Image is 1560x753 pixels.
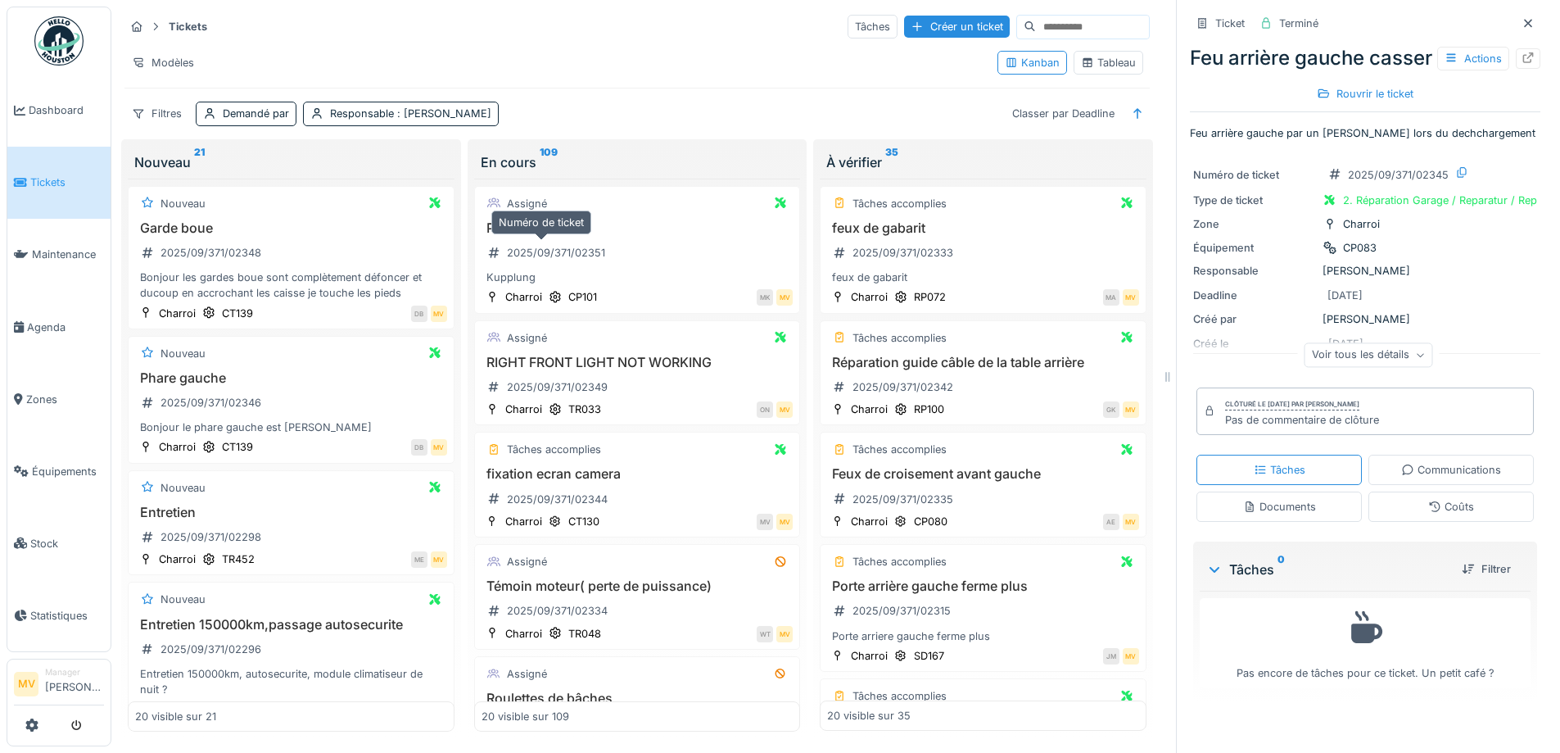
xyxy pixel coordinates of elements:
div: RP072 [914,289,946,305]
div: MV [431,439,447,456]
div: ON [757,401,773,418]
div: SD167 [914,648,944,664]
div: WT [757,626,773,642]
h3: Réparation guide câble de la table arrière [827,355,1139,370]
div: CP083 [1343,240,1377,256]
a: Agenda [7,291,111,363]
div: Clôturé le [DATE] par [PERSON_NAME] [1225,399,1359,411]
div: 2025/09/371/02342 [852,379,953,395]
div: MV [431,306,447,322]
div: MV [776,626,793,642]
div: 20 visible sur 35 [827,708,911,724]
div: Tâches [1254,462,1305,478]
sup: 35 [885,152,898,172]
div: En cours [481,152,794,172]
p: Feu arrière gauche par un [PERSON_NAME] lors du dechchargement [1190,125,1540,141]
div: Nouveau [161,480,206,496]
div: MK [757,289,773,306]
div: Deadline [1193,288,1316,303]
div: Charroi [505,514,542,529]
div: Tâches accomplies [852,442,947,457]
div: Numéro de ticket [491,211,591,234]
div: Assigné [507,330,547,346]
div: Assigné [507,196,547,211]
div: 20 visible sur 109 [482,708,569,724]
div: Tâches accomplies [852,688,947,704]
div: Filtres [124,102,189,125]
sup: 0 [1277,560,1285,579]
h3: Témoin moteur( perte de puissance) [482,578,794,594]
div: Nouveau [161,592,206,607]
div: Tableau [1081,55,1136,70]
div: Charroi [505,626,542,642]
div: 2025/09/371/02348 [161,245,261,261]
div: Classer par Deadline [1005,102,1122,125]
span: Tickets [30,175,104,190]
div: Tâches accomplies [852,196,947,211]
div: Bonjour le phare gauche est [PERSON_NAME] [135,420,447,435]
div: GK [1103,401,1119,418]
div: Type de ticket [1193,193,1316,208]
div: Kanban [1005,55,1060,70]
div: Charroi [505,401,542,417]
a: MV Manager[PERSON_NAME] [14,666,104,705]
span: Statistiques [30,608,104,624]
div: Bonjour les gardes boue sont complètement défoncer et ducoup en accrochant les caisse je touche l... [135,270,447,301]
sup: 109 [540,152,558,172]
div: MV [776,401,793,418]
div: TR033 [568,401,601,417]
div: Charroi [1343,216,1380,232]
div: 2025/09/371/02351 [507,245,605,261]
h3: Entretien 150000km,passage autosecurite [135,617,447,633]
div: [PERSON_NAME] [1193,311,1537,327]
div: Assigné [507,554,547,569]
div: MV [1123,514,1139,530]
li: [PERSON_NAME] [45,666,104,701]
sup: 21 [194,152,205,172]
div: MV [776,289,793,306]
h3: Phare gauche [135,370,447,386]
span: Agenda [27,320,104,335]
div: MV [431,551,447,568]
div: TR048 [568,626,601,642]
div: Charroi [851,289,888,305]
div: CT139 [222,306,253,321]
div: DB [411,439,427,456]
div: Feu arrière gauche casser [1190,43,1540,73]
h3: Garde boue [135,220,447,236]
div: ME [411,551,427,568]
div: 2025/09/371/02296 [161,642,261,657]
div: Créé par [1193,311,1316,327]
div: TR452 [222,551,255,567]
div: Actions [1437,47,1509,70]
div: JM [1103,648,1119,665]
div: 2025/09/371/02315 [852,603,951,619]
div: Demandé par [223,106,289,121]
div: CP080 [914,514,947,529]
h3: Roulettes de bâches [482,691,794,706]
div: RP100 [914,401,944,417]
div: Numéro de ticket [1193,167,1316,183]
strong: Tickets [162,19,214,34]
div: Communications [1401,462,1501,478]
div: MV [1123,401,1139,418]
div: DB [411,306,427,322]
div: Zone [1193,216,1316,232]
span: Stock [30,536,104,551]
div: feux de gabarit [827,270,1139,285]
h3: Entretien [135,505,447,520]
div: 20 visible sur 21 [135,708,216,724]
div: Assigné [507,666,547,682]
a: Équipements [7,435,111,507]
div: Tâches [848,15,898,39]
div: 2025/09/371/02344 [507,492,608,507]
div: Entretien 150000km, autosecurite, module climatiseur de nuit ? [135,666,447,697]
div: Manager [45,666,104,678]
div: Pas de commentaire de clôture [1225,412,1379,428]
span: Maintenance [32,247,104,262]
div: Pas encore de tâches pour ce ticket. Un petit café ? [1210,606,1520,682]
div: 2025/09/371/02298 [161,529,261,545]
a: Maintenance [7,219,111,291]
div: Charroi [159,551,196,567]
div: Nouveau [134,152,448,172]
